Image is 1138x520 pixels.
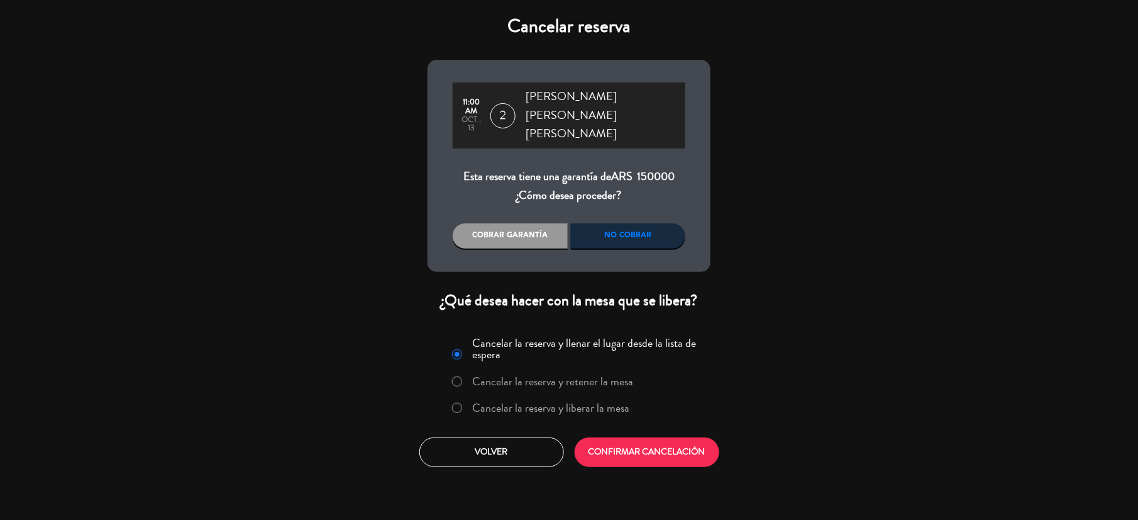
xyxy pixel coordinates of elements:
[453,167,685,205] div: Esta reserva tiene una garantía de ¿Cómo desea proceder?
[428,15,710,38] h4: Cancelar reserva
[473,337,703,360] label: Cancelar la reserva y llenar el lugar desde la lista de espera
[571,223,686,249] div: No cobrar
[526,88,685,144] span: [PERSON_NAME] [PERSON_NAME] [PERSON_NAME]
[611,168,633,184] span: ARS
[490,103,516,128] span: 2
[459,116,484,133] div: oct., 13
[459,98,484,116] div: 11:00 AM
[428,291,710,310] div: ¿Qué desea hacer con la mesa que se libera?
[419,438,564,467] button: Volver
[637,168,675,184] span: 150000
[453,223,568,249] div: Cobrar garantía
[473,402,630,414] label: Cancelar la reserva y liberar la mesa
[473,376,634,387] label: Cancelar la reserva y retener la mesa
[575,438,719,467] button: CONFIRMAR CANCELACIÓN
